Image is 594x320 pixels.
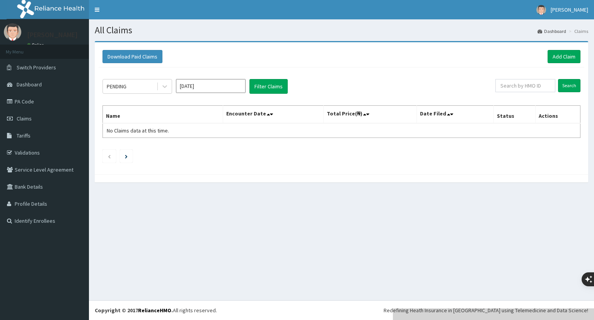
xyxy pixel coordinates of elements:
a: Dashboard [538,28,566,34]
a: Previous page [108,153,111,160]
button: Filter Claims [249,79,288,94]
th: Total Price(₦) [324,106,417,124]
span: Tariffs [17,132,31,139]
a: Add Claim [548,50,580,63]
img: User Image [536,5,546,15]
span: Dashboard [17,81,42,88]
th: Status [494,106,535,124]
div: Redefining Heath Insurance in [GEOGRAPHIC_DATA] using Telemedicine and Data Science! [384,306,588,314]
a: RelianceHMO [138,307,171,314]
li: Claims [567,28,588,34]
img: User Image [4,23,21,41]
h1: All Claims [95,25,588,35]
th: Date Filed [417,106,494,124]
span: [PERSON_NAME] [551,6,588,13]
th: Name [103,106,223,124]
input: Select Month and Year [176,79,246,93]
a: Next page [125,153,128,160]
input: Search by HMO ID [495,79,555,92]
th: Actions [535,106,580,124]
strong: Copyright © 2017 . [95,307,173,314]
div: PENDING [107,83,126,90]
a: Online [27,42,46,48]
span: No Claims data at this time. [107,127,169,134]
span: Claims [17,115,32,122]
footer: All rights reserved. [89,300,594,320]
input: Search [558,79,580,92]
th: Encounter Date [223,106,324,124]
button: Download Paid Claims [102,50,162,63]
span: Switch Providers [17,64,56,71]
p: [PERSON_NAME] [27,31,78,38]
